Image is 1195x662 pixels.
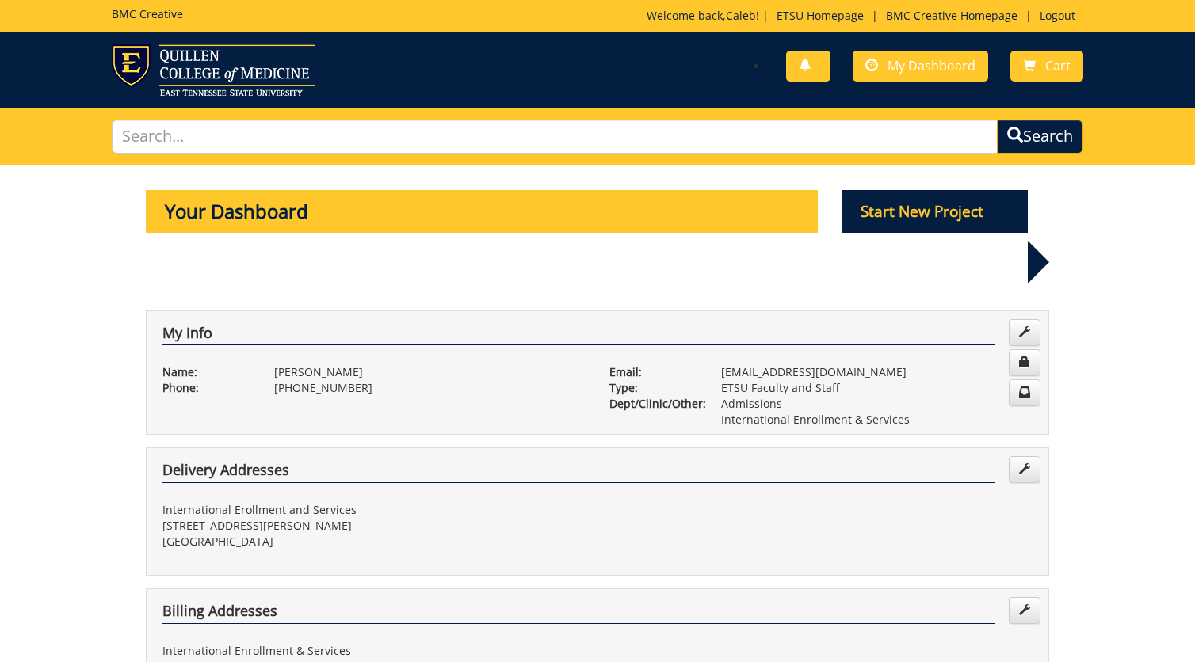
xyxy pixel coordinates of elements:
p: [PHONE_NUMBER] [274,380,586,396]
a: Start New Project [842,205,1029,220]
a: Change Password [1009,349,1040,376]
p: [EMAIL_ADDRESS][DOMAIN_NAME] [721,364,1033,380]
a: BMC Creative Homepage [878,8,1025,23]
a: Change Communication Preferences [1009,379,1040,406]
p: Your Dashboard [146,190,818,233]
a: Logout [1032,8,1083,23]
h4: My Info [162,325,995,346]
input: Search... [112,120,998,154]
a: Edit Addresses [1009,456,1040,483]
img: ETSU logo [112,44,315,96]
p: Phone: [162,380,250,396]
h4: Delivery Addresses [162,462,995,483]
p: Dept/Clinic/Other: [609,396,697,412]
a: My Dashboard [853,51,988,82]
p: Start New Project [842,190,1029,233]
p: International Enrollment & Services [721,412,1033,428]
h5: BMC Creative [112,8,183,20]
h4: Billing Addresses [162,603,995,624]
p: Email: [609,364,697,380]
p: [STREET_ADDRESS][PERSON_NAME] [162,518,586,534]
p: International Erollment and Services [162,502,586,518]
p: International Enrollment & Services [162,643,586,659]
p: Admissions [721,396,1033,412]
span: My Dashboard [888,57,975,74]
p: Welcome back, ! | | | [647,8,1083,24]
a: ETSU Homepage [769,8,872,23]
p: [PERSON_NAME] [274,364,586,380]
p: Type: [609,380,697,396]
p: ETSU Faculty and Staff [721,380,1033,396]
a: Cart [1010,51,1083,82]
p: [GEOGRAPHIC_DATA] [162,534,586,550]
a: Edit Addresses [1009,597,1040,624]
button: Search [997,120,1083,154]
a: Caleb [726,8,756,23]
a: Edit Info [1009,319,1040,346]
p: Name: [162,364,250,380]
span: Cart [1045,57,1071,74]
